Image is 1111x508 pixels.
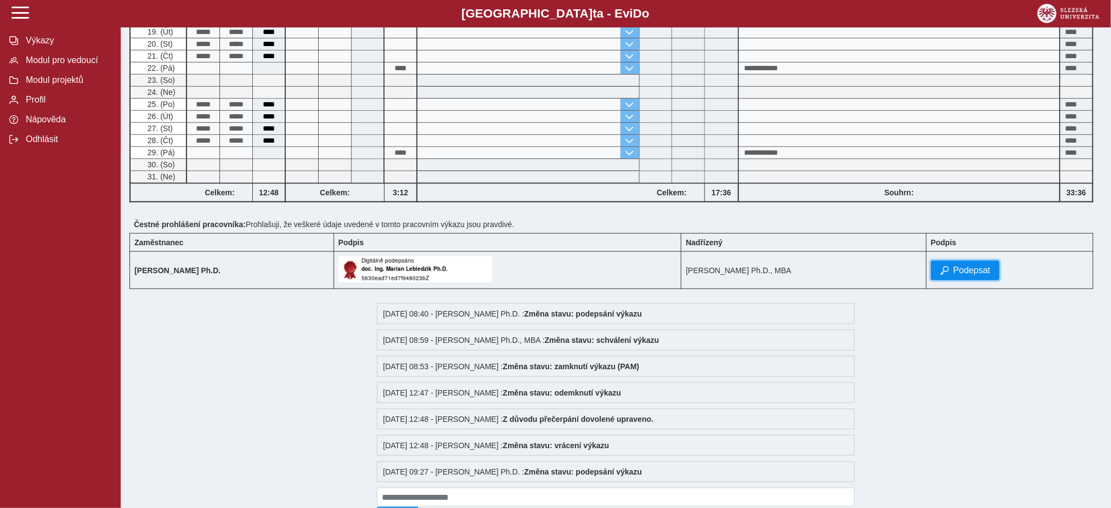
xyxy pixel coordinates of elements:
[639,188,704,197] b: Celkem:
[593,7,596,20] span: t
[884,188,914,197] b: Souhrn:
[377,356,855,377] div: [DATE] 08:53 - [PERSON_NAME] :
[377,461,855,482] div: [DATE] 09:27 - [PERSON_NAME] Ph.D. :
[377,409,855,430] div: [DATE] 12:48 - [PERSON_NAME] :
[681,252,926,289] td: [PERSON_NAME] Ph.D., MBA
[525,309,642,318] b: Změna stavu: podepsání výkazu
[339,238,364,247] b: Podpis
[931,261,1000,280] button: Podepsat
[134,220,246,229] b: Čestné prohlášení pracovníka:
[134,266,221,275] b: [PERSON_NAME] Ph.D.
[1061,188,1092,197] b: 33:36
[525,467,642,476] b: Změna stavu: podepsání výkazu
[145,64,175,72] span: 22. (Pá)
[145,100,175,109] span: 25. (Po)
[145,172,176,181] span: 31. (Ne)
[253,188,285,197] b: 12:48
[22,55,111,65] span: Modul pro vedoucí
[642,7,650,20] span: o
[145,27,173,36] span: 19. (Út)
[145,136,173,145] span: 28. (Čt)
[22,95,111,105] span: Profil
[145,76,175,84] span: 23. (So)
[22,75,111,85] span: Modul projektů
[145,52,173,60] span: 21. (Čt)
[33,7,1078,21] b: [GEOGRAPHIC_DATA] a - Evi
[503,441,610,450] b: Změna stavu: vrácení výkazu
[377,382,855,403] div: [DATE] 12:47 - [PERSON_NAME] :
[377,330,855,351] div: [DATE] 08:59 - [PERSON_NAME] Ph.D., MBA :
[633,7,642,20] span: D
[129,216,1102,233] div: Prohlašuji, že veškeré údaje uvedené v tomto pracovním výkazu jsou pravdivé.
[705,188,738,197] b: 17:36
[954,266,991,275] span: Podepsat
[503,415,654,424] b: Z důvodu přečerpání dovolené upraveno.
[1037,4,1099,23] img: logo_web_su.png
[503,362,640,371] b: Změna stavu: zamknutí výkazu (PAM)
[286,188,384,197] b: Celkem:
[187,188,252,197] b: Celkem:
[145,112,173,121] span: 26. (Út)
[377,435,855,456] div: [DATE] 12:48 - [PERSON_NAME] :
[503,388,622,397] b: Změna stavu: odemknutí výkazu
[545,336,659,345] b: Změna stavu: schválení výkazu
[145,148,175,157] span: 29. (Pá)
[145,160,175,169] span: 30. (So)
[145,124,173,133] span: 27. (St)
[145,88,176,97] span: 24. (Ne)
[145,39,173,48] span: 20. (St)
[385,188,416,197] b: 3:12
[339,256,492,283] img: Digitálně podepsáno uživatelem
[134,238,183,247] b: Zaměstnanec
[22,115,111,125] span: Nápověda
[931,238,957,247] b: Podpis
[22,134,111,144] span: Odhlásit
[686,238,723,247] b: Nadřízený
[22,36,111,46] span: Výkazy
[377,303,855,324] div: [DATE] 08:40 - [PERSON_NAME] Ph.D. :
